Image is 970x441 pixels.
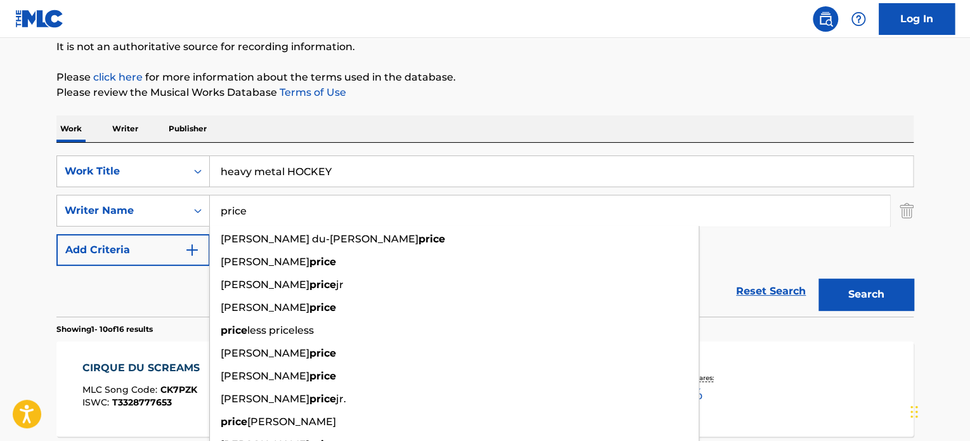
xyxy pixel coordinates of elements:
span: ISWC : [82,397,112,408]
p: Please review the Musical Works Database [56,85,914,100]
strong: price [418,233,445,245]
a: Log In [879,3,955,35]
span: [PERSON_NAME] du-[PERSON_NAME] [221,233,418,245]
span: CK7PZK [160,384,197,395]
span: [PERSON_NAME] [247,416,336,428]
strong: price [309,256,336,268]
strong: price [309,279,336,291]
div: Help [846,6,871,32]
p: Publisher [165,115,210,142]
div: CIRQUE DU SCREAMS [82,360,206,376]
span: jr. [336,393,346,405]
a: click here [93,71,143,83]
span: [PERSON_NAME] [221,256,309,268]
img: help [851,11,866,27]
img: Delete Criterion [900,195,914,227]
form: Search Form [56,155,914,317]
span: [PERSON_NAME] [221,393,309,405]
span: [PERSON_NAME] [221,301,309,313]
iframe: Chat Widget [907,380,970,441]
span: jr [336,279,344,291]
button: Add Criteria [56,234,210,266]
span: [PERSON_NAME] [221,347,309,359]
button: Search [818,279,914,310]
p: Writer [108,115,142,142]
strong: price [221,416,247,428]
div: Work Title [65,164,179,179]
p: Please for more information about the terms used in the database. [56,70,914,85]
img: 9d2ae6d4665cec9f34b9.svg [184,242,200,258]
strong: price [309,347,336,359]
a: Reset Search [730,277,812,305]
div: Writer Name [65,203,179,218]
span: [PERSON_NAME] [221,279,309,291]
span: less priceless [247,324,314,336]
p: Work [56,115,86,142]
p: Showing 1 - 10 of 16 results [56,324,153,335]
strong: price [309,301,336,313]
span: T3328777653 [112,397,172,408]
a: Public Search [813,6,838,32]
strong: price [309,370,336,382]
strong: price [221,324,247,336]
a: CIRQUE DU SCREAMSMLC Song Code:CK7PZKISWC:T3328777653Writers (1)[PERSON_NAME]Recording Artists (0... [56,341,914,437]
a: Terms of Use [277,86,346,98]
img: MLC Logo [15,10,64,28]
span: [PERSON_NAME] [221,370,309,382]
strong: price [309,393,336,405]
span: MLC Song Code : [82,384,160,395]
img: search [818,11,833,27]
p: It is not an authoritative source for recording information. [56,39,914,55]
div: Drag [910,393,918,431]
